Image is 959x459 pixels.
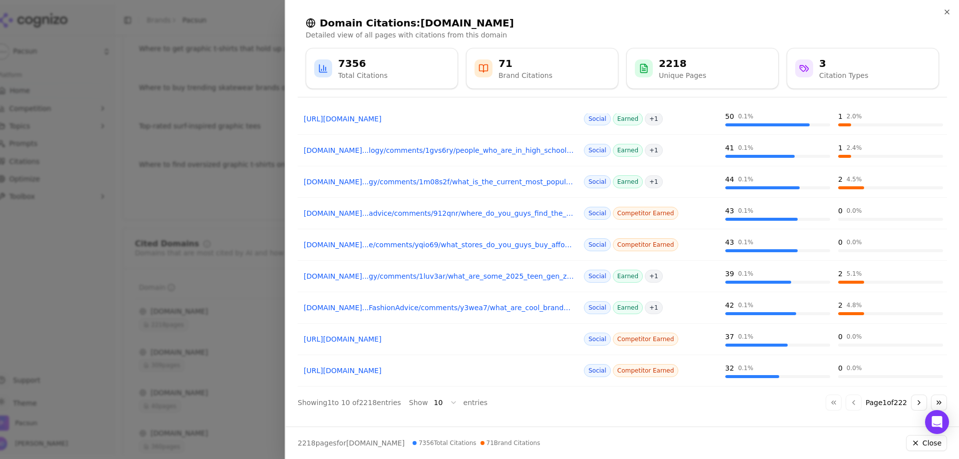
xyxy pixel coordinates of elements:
[847,112,862,120] div: 2.0 %
[847,270,862,278] div: 5.1 %
[306,30,939,40] p: Detailed view of all pages with citations from this domain
[819,56,868,70] div: 3
[838,363,843,373] div: 0
[298,398,401,408] div: Showing 1 to 10 of 2218 entries
[413,439,476,447] span: 7356 Total Citations
[738,270,754,278] div: 0.1 %
[584,207,611,220] span: Social
[613,301,643,314] span: Earned
[725,363,734,373] div: 32
[613,207,679,220] span: Competitor Earned
[847,144,862,152] div: 2.4 %
[346,439,405,447] span: [DOMAIN_NAME]
[906,435,947,451] button: Close
[838,206,843,216] div: 0
[584,144,611,157] span: Social
[838,269,843,279] div: 2
[464,398,488,408] span: entries
[838,300,843,310] div: 2
[838,174,843,184] div: 2
[498,70,552,80] div: Brand Citations
[338,56,388,70] div: 7356
[304,114,574,124] a: [URL][DOMAIN_NAME]
[613,144,643,157] span: Earned
[725,332,734,342] div: 37
[645,301,663,314] span: + 1
[480,439,540,447] span: 71 Brand Citations
[304,303,574,313] a: [DOMAIN_NAME]...FashionAdvice/comments/y3wea7/what_are_cool_brands_for_young_adults
[847,207,862,215] div: 0.0 %
[584,238,611,251] span: Social
[738,238,754,246] div: 0.1 %
[584,175,611,188] span: Social
[304,145,574,155] a: [DOMAIN_NAME]...logy/comments/1gvs6ry/people_who_are_in_high_school_in_the_20242025
[847,333,862,341] div: 0.0 %
[725,143,734,153] div: 41
[725,300,734,310] div: 42
[645,270,663,283] span: + 1
[304,334,574,344] a: [URL][DOMAIN_NAME]
[738,364,754,372] div: 0.1 %
[584,301,611,314] span: Social
[738,333,754,341] div: 0.1 %
[304,177,574,187] a: [DOMAIN_NAME]...gy/comments/1m08s2f/what_is_the_current_most_popular_clothing_brand
[738,175,754,183] div: 0.1 %
[738,207,754,215] div: 0.1 %
[738,301,754,309] div: 0.1 %
[304,271,574,281] a: [DOMAIN_NAME]...gy/comments/1luv3ar/what_are_some_2025_teen_gen_z_and_gen_a_fashion
[304,240,574,250] a: [DOMAIN_NAME]...e/comments/yqio69/what_stores_do_you_guys_buy_affordable_jeans_from
[298,438,405,448] p: page s for
[338,70,388,80] div: Total Citations
[847,364,862,372] div: 0.0 %
[613,270,643,283] span: Earned
[819,70,868,80] div: Citation Types
[584,364,611,377] span: Social
[304,366,574,376] a: [URL][DOMAIN_NAME]
[645,175,663,188] span: + 1
[409,398,428,408] span: Show
[659,70,706,80] div: Unique Pages
[725,237,734,247] div: 43
[584,112,611,125] span: Social
[298,439,316,447] span: 2218
[613,238,679,251] span: Competitor Earned
[866,398,907,408] span: Page 1 of 222
[584,270,611,283] span: Social
[838,237,843,247] div: 0
[725,269,734,279] div: 39
[645,112,663,125] span: + 1
[725,206,734,216] div: 43
[838,111,843,121] div: 1
[304,208,574,218] a: [DOMAIN_NAME]...advice/comments/912qnr/where_do_you_guys_find_the_high_quality_edgy
[659,56,706,70] div: 2218
[613,333,679,346] span: Competitor Earned
[584,333,611,346] span: Social
[645,144,663,157] span: + 1
[738,112,754,120] div: 0.1 %
[306,16,939,30] h2: Domain Citations: [DOMAIN_NAME]
[498,56,552,70] div: 71
[847,175,862,183] div: 4.5 %
[838,143,843,153] div: 1
[725,174,734,184] div: 44
[847,238,862,246] div: 0.0 %
[613,112,643,125] span: Earned
[298,49,947,387] div: Data table
[847,301,862,309] div: 4.8 %
[725,111,734,121] div: 50
[613,175,643,188] span: Earned
[613,364,679,377] span: Competitor Earned
[838,332,843,342] div: 0
[738,144,754,152] div: 0.1 %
